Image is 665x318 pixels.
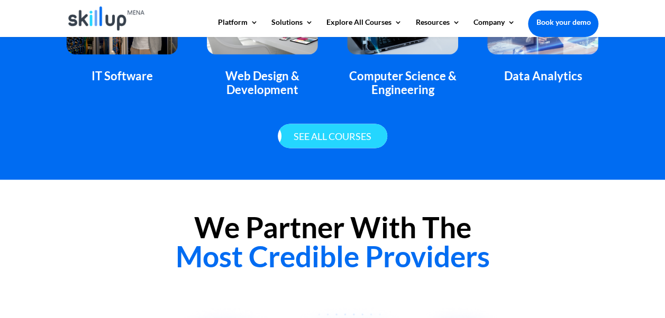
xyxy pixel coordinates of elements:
[218,18,258,36] a: Platform
[347,69,458,97] div: Computer Science & Engineering
[176,238,490,273] span: Most Credible Providers
[487,69,598,83] div: Data Analytics
[612,267,665,318] iframe: Chat Widget
[473,18,515,36] a: Company
[67,212,599,276] h2: We Partner With The
[528,11,598,34] a: Book your demo
[326,18,402,36] a: Explore All Courses
[67,69,178,83] div: IT Software
[271,18,313,36] a: Solutions
[278,124,387,148] a: See all courses
[68,6,145,31] img: Skillup Mena
[415,18,460,36] a: Resources
[207,69,318,97] div: Web Design & Development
